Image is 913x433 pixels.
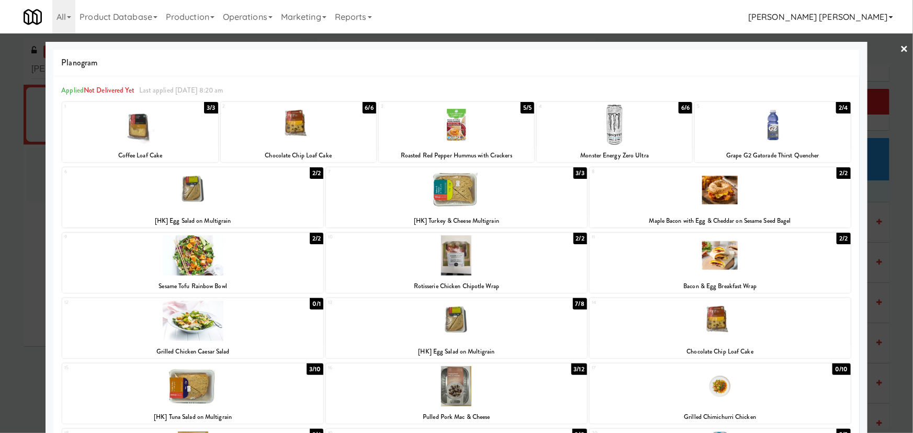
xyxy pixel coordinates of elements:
div: 8 [592,167,720,176]
div: [HK] Tuna Salad on Multigrain [64,411,322,424]
div: Coffee Loaf Cake [64,149,216,162]
div: Pulled Pork Mac & Cheese [326,411,587,424]
div: 82/2Maple Bacon with Egg & Cheddar on Sesame Seed Bagel [590,167,851,227]
div: Monster Energy Zero Ultra [537,149,692,162]
span: Not Delivered Yet [84,85,135,95]
div: Sesame Tofu Rainbow Bowl [62,280,323,293]
div: [HK] Egg Salad on Multigrain [328,345,585,358]
div: Chocolate Chip Loaf Cake [221,149,376,162]
div: 2/4 [836,102,850,113]
div: [HK] Turkey & Cheese Multigrain [328,214,585,227]
div: Grilled Chimichurri Chicken [590,411,851,424]
div: 92/2Sesame Tofu Rainbow Bowl [62,233,323,293]
div: Bacon & Egg Breakfast Wrap [590,280,851,293]
div: 120/1Grilled Chicken Caesar Salad [62,298,323,358]
div: 137/8[HK] Egg Salad on Multigrain [326,298,587,358]
div: 2/2 [837,167,850,179]
div: 10 [328,233,456,242]
div: [HK] Egg Salad on Multigrain [64,214,322,227]
div: Chocolate Chip Loaf Cake [591,345,849,358]
div: Chocolate Chip Loaf Cake [590,345,851,358]
div: 3 [381,102,457,111]
div: 6 [64,167,193,176]
div: Monster Energy Zero Ultra [538,149,691,162]
div: 6/6 [363,102,376,113]
div: Grilled Chicken Caesar Salad [64,345,322,358]
div: 7/8 [573,298,587,310]
div: Rotisserie Chicken Chipotle Wrap [326,280,587,293]
div: Bacon & Egg Breakfast Wrap [591,280,849,293]
div: 0/1 [310,298,323,310]
div: Roasted Red Pepper Hummus with Crackers [379,149,534,162]
div: Coffee Loaf Cake [62,149,218,162]
div: 3/3 [204,102,218,113]
div: 14 [592,298,720,307]
div: [HK] Egg Salad on Multigrain [326,345,587,358]
div: Roasted Red Pepper Hummus with Crackers [380,149,533,162]
div: Pulled Pork Mac & Cheese [328,411,585,424]
div: Maple Bacon with Egg & Cheddar on Sesame Seed Bagel [590,214,851,227]
div: [HK] Tuna Salad on Multigrain [62,411,323,424]
a: × [900,33,909,66]
div: 14Chocolate Chip Loaf Cake [590,298,851,358]
div: [HK] Turkey & Cheese Multigrain [326,214,587,227]
div: Sesame Tofu Rainbow Bowl [64,280,322,293]
div: Grape G2 Gatorade Thirst Quencher [696,149,849,162]
span: Last applied [DATE] 8:20 am [139,85,223,95]
div: 6/6 [679,102,692,113]
div: 3/3 [573,167,587,179]
div: 3/10 [307,363,323,375]
img: Micromart [24,8,42,26]
div: 1 [64,102,140,111]
div: 0/10 [832,363,850,375]
div: 2/2 [573,233,587,244]
div: 5/5 [521,102,534,113]
div: Rotisserie Chicken Chipotle Wrap [328,280,585,293]
div: 16 [328,363,456,372]
div: Maple Bacon with Egg & Cheddar on Sesame Seed Bagel [591,214,849,227]
div: 26/6Chocolate Chip Loaf Cake [221,102,376,162]
div: 11 [592,233,720,242]
span: Planogram [61,55,852,71]
div: 153/10[HK] Tuna Salad on Multigrain [62,363,323,424]
div: 15 [64,363,193,372]
div: Chocolate Chip Loaf Cake [222,149,375,162]
div: 112/2Bacon & Egg Breakfast Wrap [590,233,851,293]
div: 170/10Grilled Chimichurri Chicken [590,363,851,424]
div: [HK] Egg Salad on Multigrain [62,214,323,227]
div: 13/3Coffee Loaf Cake [62,102,218,162]
div: 102/2Rotisserie Chicken Chipotle Wrap [326,233,587,293]
div: 163/12Pulled Pork Mac & Cheese [326,363,587,424]
div: 5 [697,102,773,111]
div: 2/2 [310,167,323,179]
div: Grilled Chimichurri Chicken [591,411,849,424]
div: 35/5Roasted Red Pepper Hummus with Crackers [379,102,534,162]
div: Grilled Chicken Caesar Salad [62,345,323,358]
div: 13 [328,298,456,307]
div: 73/3[HK] Turkey & Cheese Multigrain [326,167,587,227]
div: 62/2[HK] Egg Salad on Multigrain [62,167,323,227]
div: 2/2 [837,233,850,244]
div: 46/6Monster Energy Zero Ultra [537,102,692,162]
div: 52/4Grape G2 Gatorade Thirst Quencher [695,102,850,162]
div: 7 [328,167,456,176]
div: 3/12 [571,363,587,375]
div: 2 [223,102,299,111]
div: 9 [64,233,193,242]
div: 2/2 [310,233,323,244]
div: 4 [539,102,615,111]
div: 12 [64,298,193,307]
div: 17 [592,363,720,372]
span: Applied [61,85,84,95]
div: Grape G2 Gatorade Thirst Quencher [695,149,850,162]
